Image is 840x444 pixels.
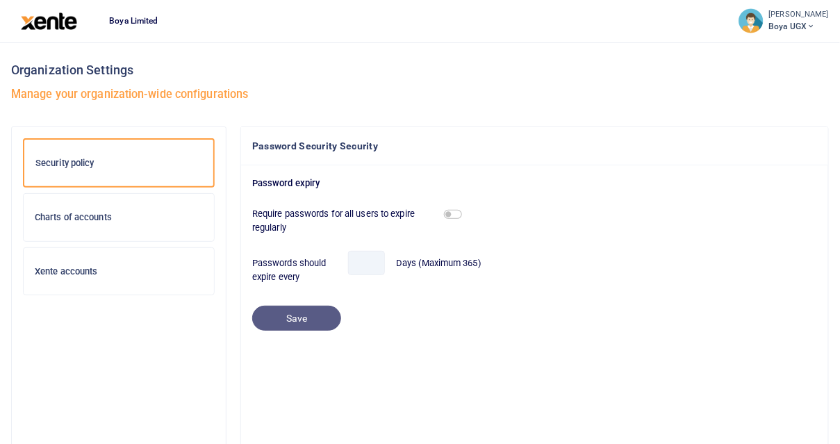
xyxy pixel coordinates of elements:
h3: Organization Settings [11,60,829,81]
label: Days (Maximum 365) [396,256,481,270]
img: logo-large [21,13,77,30]
h6: Xente accounts [35,266,203,277]
a: profile-user [PERSON_NAME] Boya UGX [739,8,829,33]
label: Passwords should expire every [252,256,337,283]
h6: Security policy [35,158,202,169]
a: Xente accounts [23,247,215,296]
h6: Charts of accounts [35,212,203,223]
span: Boya Limited [104,15,163,27]
a: Security policy [23,138,215,188]
span: Boya UGX [769,20,829,33]
img: profile-user [739,8,764,33]
h5: Manage your organization-wide configurations [11,88,829,101]
small: [PERSON_NAME] [769,9,829,21]
h4: Password Security Security [252,138,817,154]
a: Charts of accounts [23,193,215,242]
p: Password expiry [252,176,817,191]
a: logo-large logo-large [21,15,77,26]
label: Require passwords for all users to expire regularly [247,207,438,234]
